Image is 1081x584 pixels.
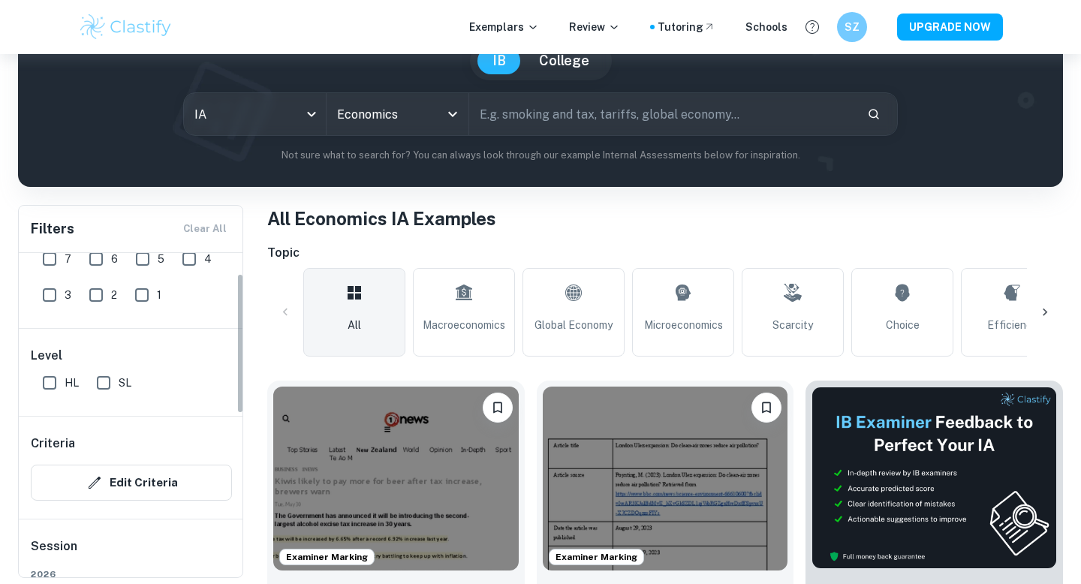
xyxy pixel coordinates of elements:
p: Exemplars [469,19,539,35]
a: Schools [745,19,787,35]
span: 1 [157,287,161,303]
span: Scarcity [772,317,813,333]
span: SL [119,375,131,391]
button: IB [477,47,521,74]
h1: All Economics IA Examples [267,205,1063,232]
button: Help and Feedback [799,14,825,40]
button: Open [442,104,463,125]
button: Bookmark [751,393,781,423]
button: Search [861,101,887,127]
button: SZ [837,12,867,42]
button: Bookmark [483,393,513,423]
span: 2 [111,287,117,303]
input: E.g. smoking and tax, tariffs, global economy... [469,93,855,135]
span: 2026 [31,567,232,581]
span: Choice [886,317,920,333]
div: IA [184,93,326,135]
span: Global Economy [534,317,613,333]
span: HL [65,375,79,391]
button: College [524,47,604,74]
span: 5 [158,251,164,267]
h6: Level [31,347,232,365]
button: UPGRADE NOW [897,14,1003,41]
img: Clastify logo [78,12,173,42]
h6: Criteria [31,435,75,453]
h6: Session [31,537,232,567]
p: Not sure what to search for? You can always look through our example Internal Assessments below f... [30,148,1051,163]
h6: SZ [844,19,861,35]
button: Edit Criteria [31,465,232,501]
span: Examiner Marking [280,550,374,564]
span: 6 [111,251,118,267]
span: 4 [204,251,212,267]
a: Tutoring [658,19,715,35]
span: All [348,317,361,333]
p: Review [569,19,620,35]
img: Economics IA example thumbnail: London Ulez expansion: Do clean-air zone [543,387,788,570]
img: Thumbnail [812,387,1057,569]
h6: Filters [31,218,74,239]
span: 7 [65,251,71,267]
h6: Topic [267,244,1063,262]
span: Efficiency [987,317,1037,333]
span: Microeconomics [644,317,723,333]
span: Macroeconomics [423,317,505,333]
img: Economics IA example thumbnail: Kiwis likely to pay more for beer after [273,387,519,570]
span: 3 [65,287,71,303]
span: Examiner Marking [550,550,643,564]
